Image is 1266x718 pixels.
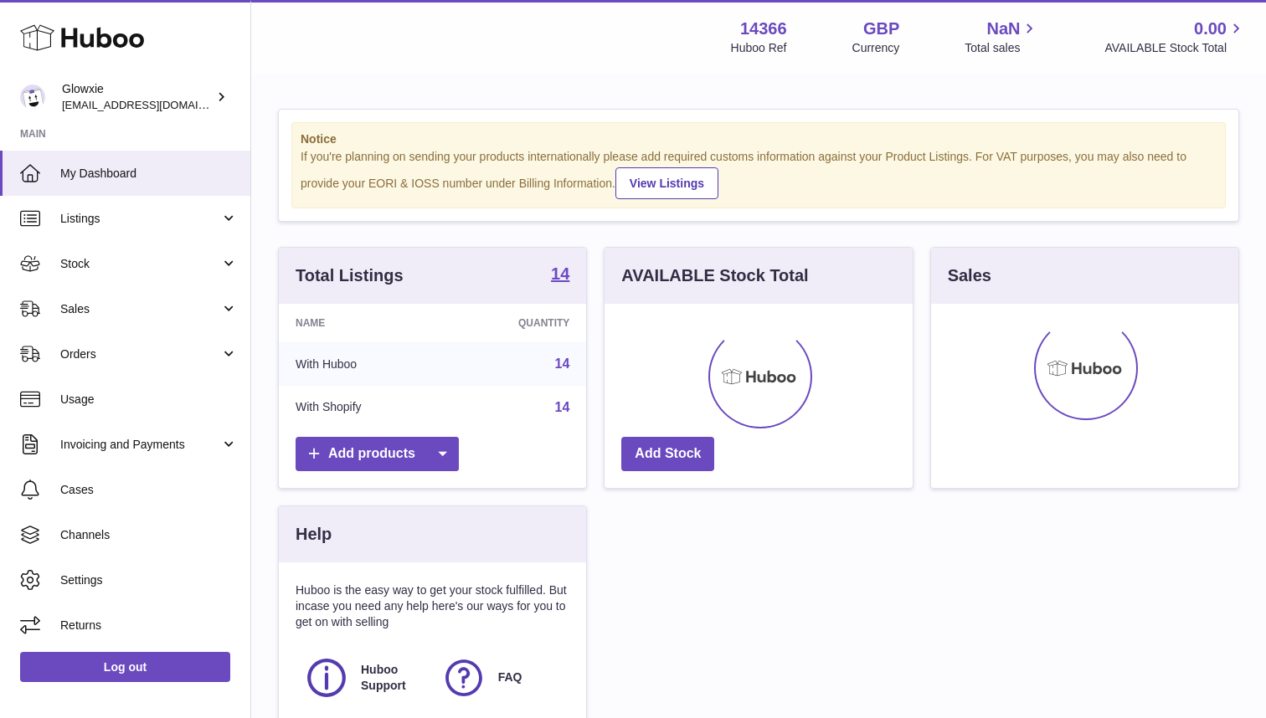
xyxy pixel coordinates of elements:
span: NaN [986,18,1020,40]
span: My Dashboard [60,166,238,182]
a: 0.00 AVAILABLE Stock Total [1104,18,1246,56]
span: Channels [60,527,238,543]
td: With Shopify [279,386,445,429]
strong: 14 [551,265,569,282]
span: Stock [60,256,220,272]
a: Log out [20,652,230,682]
strong: Notice [301,131,1217,147]
a: 14 [555,400,570,414]
h3: Help [296,523,332,546]
strong: 14366 [740,18,787,40]
a: NaN Total sales [965,18,1039,56]
p: Huboo is the easy way to get your stock fulfilled. But incase you need any help here's our ways f... [296,582,569,630]
a: Add products [296,437,459,471]
h3: AVAILABLE Stock Total [621,264,808,287]
h3: Total Listings [296,264,404,287]
span: Huboo Support [361,662,423,694]
span: Sales [60,301,220,317]
h3: Sales [948,264,991,287]
div: Glowxie [62,81,213,113]
div: Huboo Ref [731,40,787,56]
span: [EMAIL_ADDRESS][DOMAIN_NAME] [62,98,246,111]
span: FAQ [498,669,522,685]
span: AVAILABLE Stock Total [1104,40,1246,56]
img: suraj@glowxie.com [20,85,45,110]
a: FAQ [441,655,562,700]
div: Currency [852,40,900,56]
a: 14 [555,356,570,371]
span: Settings [60,572,238,588]
span: 0.00 [1194,18,1227,40]
td: With Huboo [279,342,445,386]
span: Invoicing and Payments [60,437,220,453]
strong: GBP [863,18,899,40]
span: Total sales [965,40,1039,56]
th: Quantity [445,304,586,342]
th: Name [279,304,445,342]
a: Huboo Support [304,655,425,700]
a: View Listings [615,167,718,199]
span: Listings [60,211,220,227]
span: Cases [60,482,238,498]
a: Add Stock [621,437,714,471]
a: 14 [551,265,569,285]
span: Usage [60,392,238,408]
span: Returns [60,618,238,633]
span: Orders [60,346,220,362]
div: If you're planning on sending your products internationally please add required customs informati... [301,149,1217,199]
